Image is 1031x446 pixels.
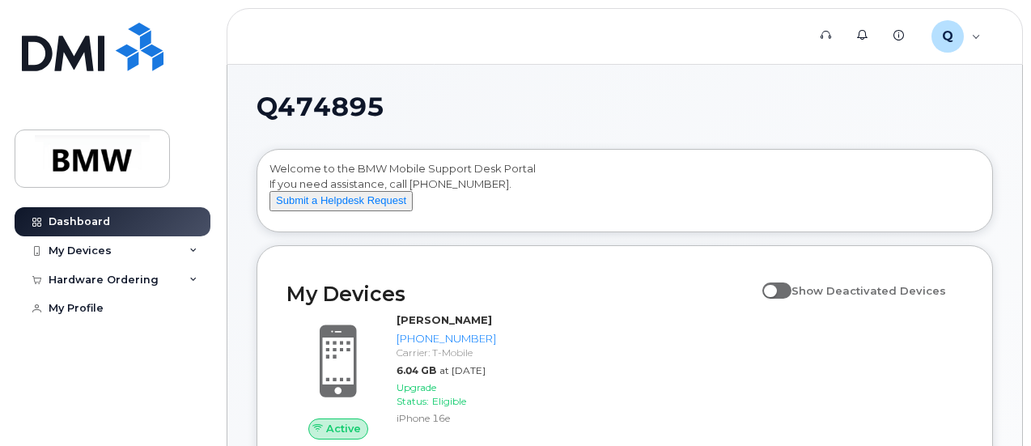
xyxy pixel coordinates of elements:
[439,364,486,376] span: at [DATE]
[961,376,1019,434] iframe: Messenger Launcher
[326,421,361,436] span: Active
[432,395,466,407] span: Eligible
[286,312,499,439] a: Active[PERSON_NAME][PHONE_NUMBER]Carrier: T-Mobile6.04 GBat [DATE]Upgrade Status:EligibleiPhone 16e
[257,95,384,119] span: Q474895
[397,331,496,346] div: [PHONE_NUMBER]
[397,381,436,407] span: Upgrade Status:
[397,364,436,376] span: 6.04 GB
[397,346,496,359] div: Carrier: T-Mobile
[269,191,413,211] button: Submit a Helpdesk Request
[397,411,496,425] div: iPhone 16e
[269,161,980,226] div: Welcome to the BMW Mobile Support Desk Portal If you need assistance, call [PHONE_NUMBER].
[791,284,946,297] span: Show Deactivated Devices
[397,313,492,326] strong: [PERSON_NAME]
[762,275,775,288] input: Show Deactivated Devices
[286,282,754,306] h2: My Devices
[269,193,413,206] a: Submit a Helpdesk Request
